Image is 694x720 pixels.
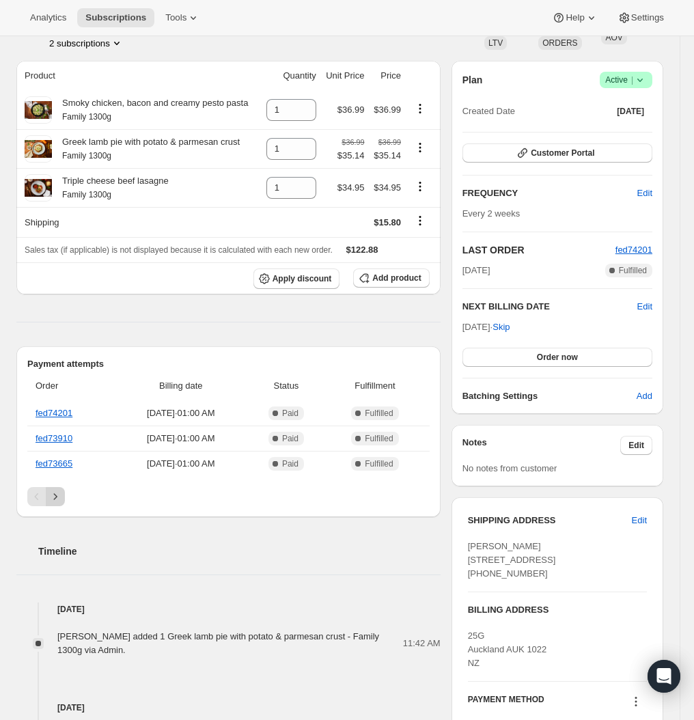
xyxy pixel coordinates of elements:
[46,487,65,506] button: Next
[374,105,401,115] span: $36.99
[337,105,365,115] span: $36.99
[62,151,111,161] small: Family 1300g
[118,379,244,393] span: Billing date
[462,389,637,403] h6: Batching Settings
[118,457,244,471] span: [DATE] · 01:00 AM
[462,463,557,473] span: No notes from customer
[615,245,652,255] a: fed74201
[409,179,431,194] button: Product actions
[605,33,622,42] span: AOV
[85,12,146,23] span: Subscriptions
[619,265,647,276] span: Fulfilled
[632,514,647,527] span: Edit
[631,74,633,85] span: |
[16,603,441,616] h4: [DATE]
[637,300,652,314] button: Edit
[484,316,518,338] button: Skip
[462,264,490,277] span: [DATE]
[36,433,72,443] a: fed73910
[468,631,547,668] span: 25G Auckland AUK 1022 NZ
[353,268,429,288] button: Add product
[378,138,401,146] small: $36.99
[462,436,621,455] h3: Notes
[628,440,644,451] span: Edit
[468,603,647,617] h3: BILLING ADDRESS
[16,61,260,91] th: Product
[118,406,244,420] span: [DATE] · 01:00 AM
[462,322,510,332] span: [DATE] ·
[409,101,431,116] button: Product actions
[25,245,333,255] span: Sales tax (if applicable) is not displayed because it is calculated with each new order.
[374,217,401,227] span: $15.80
[492,320,510,334] span: Skip
[52,96,248,124] div: Smoky chicken, bacon and creamy pesto pasta
[16,701,441,715] h4: [DATE]
[605,73,647,87] span: Active
[368,61,404,91] th: Price
[629,182,661,204] button: Edit
[631,12,664,23] span: Settings
[346,245,378,255] span: $122.88
[615,243,652,257] button: fed74201
[36,458,72,469] a: fed73665
[57,631,379,655] span: [PERSON_NAME] added 1 Greek lamb pie with potato & parmesan crust - Family 1300g via Admin.
[252,379,320,393] span: Status
[30,12,66,23] span: Analytics
[403,637,441,650] span: 11:42 AM
[628,385,661,407] button: Add
[62,190,111,199] small: Family 1300g
[157,8,208,27] button: Tools
[542,38,577,48] span: ORDERS
[165,12,186,23] span: Tools
[282,408,299,419] span: Paid
[337,149,365,163] span: $35.14
[462,300,637,314] h2: NEXT BILLING DATE
[282,433,299,444] span: Paid
[16,207,260,237] th: Shipping
[462,73,483,87] h2: Plan
[38,544,441,558] h2: Timeline
[282,458,299,469] span: Paid
[544,8,606,27] button: Help
[488,38,503,48] span: LTV
[566,12,584,23] span: Help
[462,243,615,257] h2: LAST ORDER
[329,379,421,393] span: Fulfillment
[52,174,169,202] div: Triple cheese beef lasagne
[36,408,72,418] a: fed74201
[342,138,364,146] small: $36.99
[118,432,244,445] span: [DATE] · 01:00 AM
[409,213,431,228] button: Shipping actions
[77,8,154,27] button: Subscriptions
[468,541,556,579] span: [PERSON_NAME] [STREET_ADDRESS] [PHONE_NUMBER]
[372,273,421,283] span: Add product
[260,61,320,91] th: Quantity
[365,408,393,419] span: Fulfilled
[52,135,240,163] div: Greek lamb pie with potato & parmesan crust
[617,106,644,117] span: [DATE]
[409,140,431,155] button: Product actions
[49,36,124,50] button: Product actions
[637,389,652,403] span: Add
[462,186,637,200] h2: FREQUENCY
[609,8,672,27] button: Settings
[620,436,652,455] button: Edit
[337,182,365,193] span: $34.95
[468,514,632,527] h3: SHIPPING ADDRESS
[27,357,430,371] h2: Payment attempts
[253,268,340,289] button: Apply discount
[27,371,114,401] th: Order
[273,273,332,284] span: Apply discount
[365,433,393,444] span: Fulfilled
[372,149,400,163] span: $35.14
[531,148,594,158] span: Customer Portal
[462,208,520,219] span: Every 2 weeks
[462,348,652,367] button: Order now
[624,510,655,531] button: Edit
[62,112,111,122] small: Family 1300g
[27,487,430,506] nav: Pagination
[637,186,652,200] span: Edit
[374,182,401,193] span: $34.95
